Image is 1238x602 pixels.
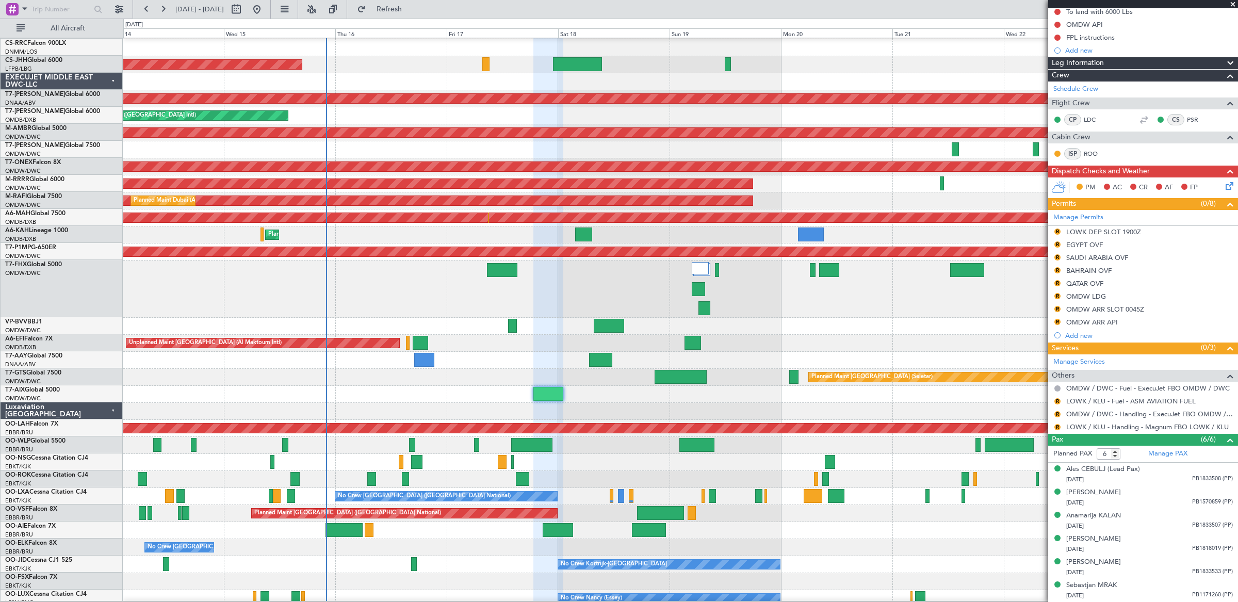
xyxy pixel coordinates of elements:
a: OMDW/DWC [5,184,41,192]
span: T7-AIX [5,387,25,393]
a: OO-JIDCessna CJ1 525 [5,557,72,563]
button: All Aircraft [11,20,112,37]
a: A6-EFIFalcon 7X [5,336,53,342]
div: Add new [1065,46,1233,55]
span: OO-JID [5,557,27,563]
span: (6/6) [1201,434,1216,445]
button: R [1054,254,1061,261]
a: EBKT/KJK [5,463,31,470]
a: OMDW/DWC [5,395,41,402]
a: OMDW/DWC [5,133,41,141]
a: Manage Services [1053,357,1105,367]
a: DNMM/LOS [5,48,37,56]
a: OMDB/DXB [5,344,36,351]
div: LOWK DEP SLOT 1900Z [1066,227,1141,236]
label: Planned PAX [1053,449,1092,459]
span: Cabin Crew [1052,132,1090,143]
div: Thu 16 [335,28,447,38]
div: Wed 15 [224,28,335,38]
button: R [1054,411,1061,417]
span: [DATE] [1066,568,1084,576]
a: T7-P1MPG-650ER [5,245,56,251]
span: CS-JHH [5,57,27,63]
button: R [1054,280,1061,286]
a: EBKT/KJK [5,480,31,487]
a: OMDB/DXB [5,218,36,226]
div: FPL instructions [1066,33,1115,42]
div: Sun 19 [670,28,781,38]
div: Planned Maint [GEOGRAPHIC_DATA] ([GEOGRAPHIC_DATA] National) [254,506,441,521]
span: Services [1052,343,1079,354]
span: M-AMBR [5,125,31,132]
button: Refresh [352,1,414,18]
a: M-RAFIGlobal 7500 [5,193,62,200]
a: T7-[PERSON_NAME]Global 7500 [5,142,100,149]
a: OO-LXACessna Citation CJ4 [5,489,87,495]
a: OMDW / DWC - Fuel - ExecuJet FBO OMDW / DWC [1066,384,1230,393]
span: (0/3) [1201,342,1216,353]
a: OO-VSFFalcon 8X [5,506,57,512]
button: R [1054,398,1061,404]
div: OMDW ARR API [1066,318,1118,327]
span: M-RRRR [5,176,29,183]
a: OO-FSXFalcon 7X [5,574,57,580]
span: All Aircraft [27,25,109,32]
div: Tue 21 [892,28,1004,38]
span: OO-LAH [5,421,30,427]
span: T7-FHX [5,262,27,268]
a: OMDW/DWC [5,201,41,209]
span: OO-AIE [5,523,27,529]
div: ISP [1064,148,1081,159]
button: R [1054,424,1061,430]
span: Refresh [368,6,411,13]
div: No Crew [GEOGRAPHIC_DATA] ([GEOGRAPHIC_DATA] National) [148,540,320,555]
a: EBKT/KJK [5,497,31,505]
a: EBKT/KJK [5,565,31,573]
input: Trip Number [31,2,91,17]
div: [PERSON_NAME] [1066,534,1121,544]
div: Planned Maint Dubai (Al Maktoum Intl) [134,193,235,208]
div: EGYPT OVF [1066,240,1103,249]
div: Planned Maint [GEOGRAPHIC_DATA] (Seletar) [811,369,933,385]
span: T7-P1MP [5,245,31,251]
button: R [1054,241,1061,248]
a: DNAA/ABV [5,361,36,368]
div: QATAR OVF [1066,279,1103,288]
a: OMDW / DWC - Handling - ExecuJet FBO OMDW / DWC [1066,410,1233,418]
a: M-AMBRGlobal 5000 [5,125,67,132]
span: T7-AAY [5,353,27,359]
span: [DATE] [1066,545,1084,553]
a: T7-[PERSON_NAME]Global 6000 [5,91,100,97]
a: A6-MAHGlobal 7500 [5,210,66,217]
a: ROO [1084,149,1107,158]
span: Leg Information [1052,57,1104,69]
span: Others [1052,370,1074,382]
span: CR [1139,183,1148,193]
span: Crew [1052,70,1069,82]
a: LDC [1084,115,1107,124]
a: M-RRRRGlobal 6000 [5,176,64,183]
div: Fri 17 [447,28,558,38]
span: OO-NSG [5,455,31,461]
a: T7-[PERSON_NAME]Global 6000 [5,108,100,115]
a: OMDW/DWC [5,252,41,260]
a: EBKT/KJK [5,582,31,590]
div: Mon 20 [781,28,892,38]
a: OO-WLPGlobal 5500 [5,438,66,444]
span: FP [1190,183,1198,193]
div: OMDW LDG [1066,292,1106,301]
div: [PERSON_NAME] [1066,487,1121,498]
a: Schedule Crew [1053,84,1098,94]
span: Permits [1052,198,1076,210]
a: T7-AAYGlobal 7500 [5,353,62,359]
span: PB1833508 (PP) [1192,475,1233,483]
a: A6-KAHLineage 1000 [5,227,68,234]
a: EBBR/BRU [5,429,33,436]
a: OMDW/DWC [5,167,41,175]
span: PB1833507 (PP) [1192,521,1233,530]
a: EBBR/BRU [5,531,33,539]
span: A6-MAH [5,210,30,217]
a: OO-LUXCessna Citation CJ4 [5,591,87,597]
div: CS [1167,114,1184,125]
a: OO-ELKFalcon 8X [5,540,57,546]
